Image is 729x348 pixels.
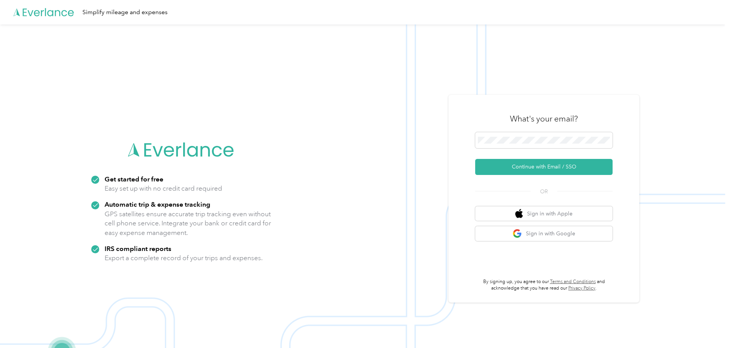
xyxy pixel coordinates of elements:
[475,226,613,241] button: google logoSign in with Google
[105,244,171,253] strong: IRS compliant reports
[475,159,613,175] button: Continue with Email / SSO
[515,209,523,219] img: apple logo
[568,285,595,291] a: Privacy Policy
[105,175,163,183] strong: Get started for free
[105,200,210,208] strong: Automatic trip & expense tracking
[550,279,596,285] a: Terms and Conditions
[475,206,613,221] button: apple logoSign in with Apple
[105,209,271,238] p: GPS satellites ensure accurate trip tracking even without cell phone service. Integrate your bank...
[513,229,522,238] img: google logo
[105,184,222,193] p: Easy set up with no credit card required
[510,113,578,124] h3: What's your email?
[82,8,168,17] div: Simplify mileage and expenses
[531,188,557,196] span: OR
[105,253,263,263] p: Export a complete record of your trips and expenses.
[475,278,613,292] p: By signing up, you agree to our and acknowledge that you have read our .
